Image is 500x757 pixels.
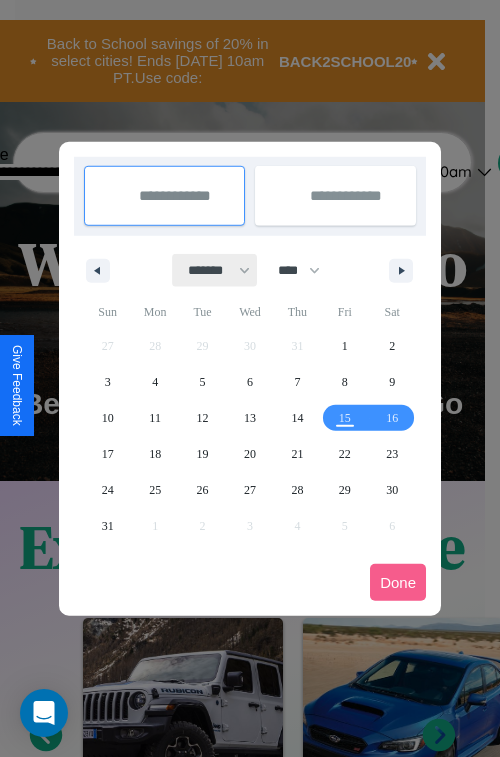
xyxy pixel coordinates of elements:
[84,436,131,472] button: 17
[244,400,256,436] span: 13
[369,436,416,472] button: 23
[131,400,178,436] button: 11
[179,364,226,400] button: 5
[369,400,416,436] button: 16
[152,364,158,400] span: 4
[386,436,398,472] span: 23
[321,296,368,328] span: Fri
[321,364,368,400] button: 8
[149,436,161,472] span: 18
[369,472,416,508] button: 30
[226,296,273,328] span: Wed
[200,364,206,400] span: 5
[342,364,348,400] span: 8
[149,472,161,508] span: 25
[102,508,114,544] span: 31
[274,472,321,508] button: 28
[226,364,273,400] button: 6
[386,472,398,508] span: 30
[321,328,368,364] button: 1
[131,296,178,328] span: Mon
[369,296,416,328] span: Sat
[179,472,226,508] button: 26
[10,345,24,426] div: Give Feedback
[179,296,226,328] span: Tue
[84,296,131,328] span: Sun
[339,472,351,508] span: 29
[197,472,209,508] span: 26
[247,364,253,400] span: 6
[226,400,273,436] button: 13
[197,400,209,436] span: 12
[102,436,114,472] span: 17
[105,364,111,400] span: 3
[179,400,226,436] button: 12
[149,400,161,436] span: 11
[179,436,226,472] button: 19
[197,436,209,472] span: 19
[274,296,321,328] span: Thu
[274,436,321,472] button: 21
[102,400,114,436] span: 10
[389,328,395,364] span: 2
[244,436,256,472] span: 20
[370,564,426,601] button: Done
[291,472,303,508] span: 28
[20,689,68,737] div: Open Intercom Messenger
[131,436,178,472] button: 18
[274,400,321,436] button: 14
[389,364,395,400] span: 9
[339,436,351,472] span: 22
[102,472,114,508] span: 24
[294,364,300,400] span: 7
[244,472,256,508] span: 27
[291,436,303,472] span: 21
[369,364,416,400] button: 9
[291,400,303,436] span: 14
[84,508,131,544] button: 31
[386,400,398,436] span: 16
[321,436,368,472] button: 22
[226,436,273,472] button: 20
[274,364,321,400] button: 7
[339,400,351,436] span: 15
[321,400,368,436] button: 15
[226,472,273,508] button: 27
[342,328,348,364] span: 1
[369,328,416,364] button: 2
[131,364,178,400] button: 4
[131,472,178,508] button: 25
[84,472,131,508] button: 24
[321,472,368,508] button: 29
[84,400,131,436] button: 10
[84,364,131,400] button: 3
